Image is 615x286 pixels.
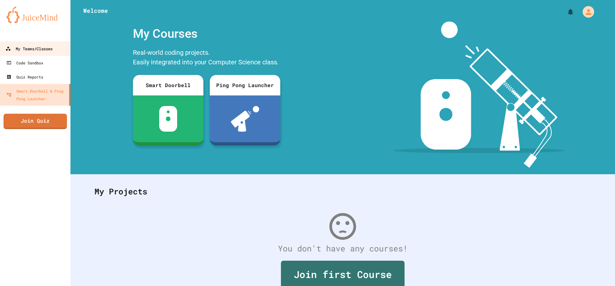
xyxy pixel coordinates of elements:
img: sdb-white.svg [159,106,177,132]
img: ppl-with-ball.png [231,106,259,132]
img: banner-image-my-projects.png [393,21,565,168]
div: Real-world coding projects. Easily integrated into your Computer Science class. [130,46,283,70]
div: My Projects [88,179,597,204]
div: Smart Doorbell & Ping Pong Launcher [6,87,67,102]
div: Quiz Reports [6,73,43,81]
div: You don't have any courses! [88,242,597,255]
div: Ping Pong Launcher [210,75,280,95]
div: Smart Doorbell [133,75,203,95]
div: My Teams/Classes [5,45,53,53]
div: Code Sandbox [6,59,43,67]
div: My Account [576,4,596,19]
img: logo-orange.svg [6,6,64,23]
div: My Courses [130,21,283,46]
a: Join Quiz [4,114,67,129]
div: My Notifications [555,6,576,17]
